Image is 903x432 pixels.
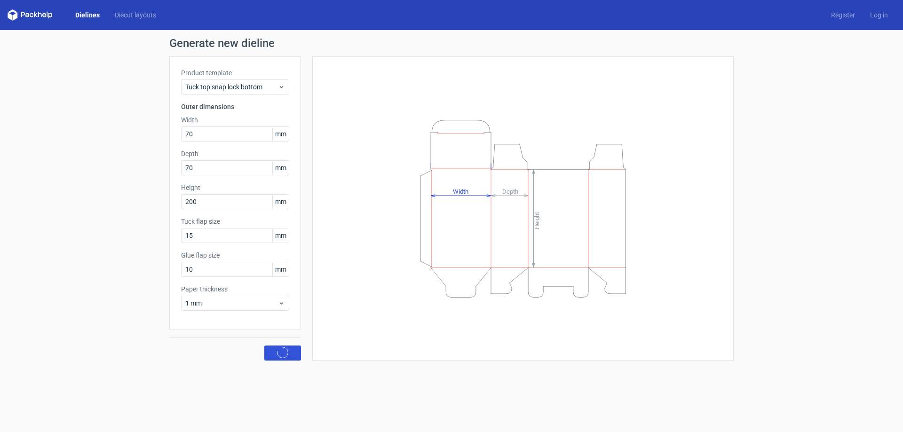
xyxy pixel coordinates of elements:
span: mm [272,228,289,243]
h3: Outer dimensions [181,102,289,111]
span: mm [272,161,289,175]
label: Paper thickness [181,284,289,294]
h1: Generate new dieline [169,38,734,49]
span: 1 mm [185,298,278,308]
span: mm [272,127,289,141]
tspan: Height [533,212,540,229]
a: Log in [863,10,895,20]
span: Tuck top snap lock bottom [185,82,278,92]
tspan: Width [453,188,468,195]
label: Depth [181,149,289,158]
span: mm [272,262,289,276]
label: Product template [181,68,289,78]
a: Register [824,10,863,20]
span: mm [272,195,289,209]
label: Width [181,115,289,125]
label: Glue flap size [181,251,289,260]
a: Dielines [68,10,107,20]
label: Tuck flap size [181,217,289,226]
a: Diecut layouts [107,10,164,20]
tspan: Depth [502,188,518,195]
label: Height [181,183,289,192]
